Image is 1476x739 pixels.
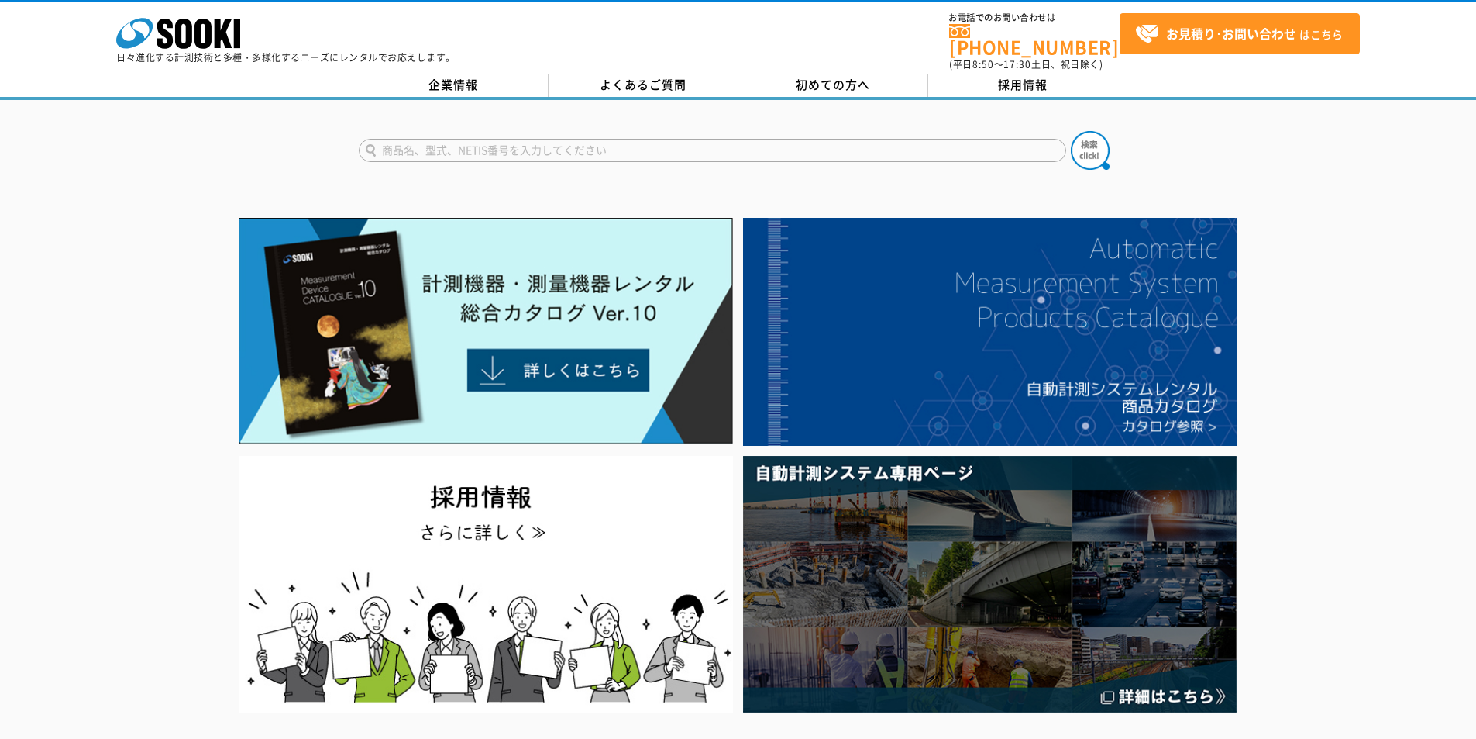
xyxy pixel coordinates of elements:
[1120,13,1360,54] a: お見積り･お問い合わせはこちら
[359,139,1066,162] input: 商品名、型式、NETIS番号を入力してください
[796,76,870,93] span: 初めての方へ
[1135,22,1343,46] span: はこちら
[116,53,456,62] p: 日々進化する計測技術と多種・多様化するニーズにレンタルでお応えします。
[743,218,1237,446] img: 自動計測システムカタログ
[949,57,1103,71] span: (平日 ～ 土日、祝日除く)
[239,218,733,444] img: Catalog Ver10
[743,456,1237,713] img: 自動計測システム専用ページ
[972,57,994,71] span: 8:50
[1071,131,1110,170] img: btn_search.png
[949,13,1120,22] span: お電話でのお問い合わせは
[738,74,928,97] a: 初めての方へ
[549,74,738,97] a: よくあるご質問
[928,74,1118,97] a: 採用情報
[1003,57,1031,71] span: 17:30
[949,24,1120,56] a: [PHONE_NUMBER]
[359,74,549,97] a: 企業情報
[239,456,733,713] img: SOOKI recruit
[1166,24,1296,43] strong: お見積り･お問い合わせ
